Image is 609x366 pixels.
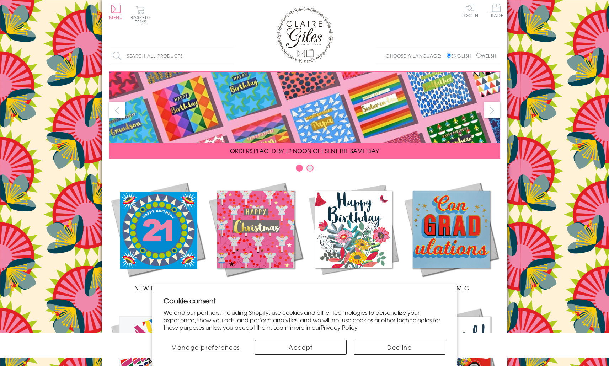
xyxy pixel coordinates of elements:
p: We and our partners, including Shopify, use cookies and other technologies to personalize your ex... [164,309,445,331]
a: Birthdays [305,181,402,292]
input: Search [226,48,234,64]
button: prev [109,102,125,118]
p: Choose a language: [386,53,445,59]
button: Basket0 items [130,6,150,24]
input: Welsh [476,53,481,58]
h2: Cookie consent [164,296,445,306]
button: Carousel Page 2 [306,165,314,172]
img: Claire Giles Greetings Cards [276,7,333,63]
span: 0 items [134,14,150,25]
a: New Releases [109,181,207,292]
button: Menu [109,5,123,20]
button: next [484,102,500,118]
span: Academic [433,284,470,292]
a: Privacy Policy [321,323,358,332]
button: Accept [255,340,347,355]
button: Decline [354,340,445,355]
span: ORDERS PLACED BY 12 NOON GET SENT THE SAME DAY [230,146,379,155]
span: Manage preferences [171,343,240,351]
span: Christmas [237,284,274,292]
div: Carousel Pagination [109,164,500,175]
input: Search all products [109,48,234,64]
button: Carousel Page 1 (Current Slide) [296,165,303,172]
label: English [447,53,475,59]
a: Log In [461,4,479,17]
button: Manage preferences [164,340,248,355]
span: New Releases [134,284,181,292]
a: Christmas [207,181,305,292]
label: Welsh [476,53,497,59]
span: Birthdays [336,284,370,292]
a: Academic [402,181,500,292]
span: Menu [109,14,123,21]
span: Trade [489,4,504,17]
input: English [447,53,451,58]
a: Trade [489,4,504,19]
